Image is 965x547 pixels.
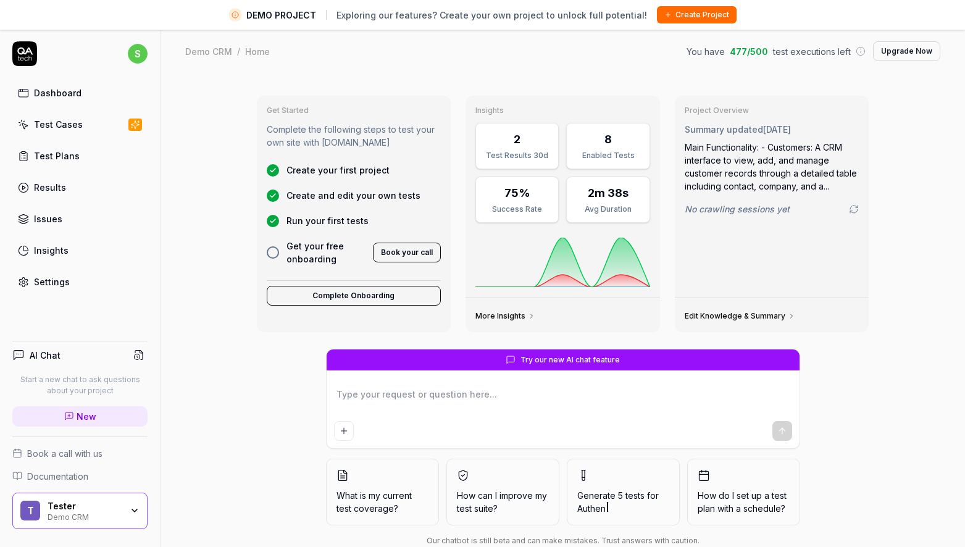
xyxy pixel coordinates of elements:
span: Book a call with us [27,447,102,460]
h3: Project Overview [685,106,859,115]
span: Get your free onboarding [286,240,366,265]
div: Issues [34,212,62,225]
button: What is my current test coverage? [326,459,439,525]
a: Issues [12,207,148,231]
span: s [128,44,148,64]
div: Insights [34,244,69,257]
span: Generate 5 tests for [577,489,669,515]
span: Summary updated [685,124,763,135]
span: test executions left [773,45,851,58]
p: Complete the following steps to test your own site with [DOMAIN_NAME] [267,123,441,149]
div: Our chatbot is still beta and can make mistakes. Trust answers with caution. [326,535,800,546]
a: Test Cases [12,112,148,136]
div: Demo CRM [48,511,122,521]
div: Test Results 30d [483,150,551,161]
div: 75% [504,185,530,201]
span: How do I set up a test plan with a schedule? [698,489,790,515]
button: Complete Onboarding [267,286,441,306]
div: Test Cases [34,118,83,131]
span: How can I improve my test suite? [457,489,549,515]
a: Documentation [12,470,148,483]
span: You have [687,45,725,58]
div: / [237,45,240,57]
a: Edit Knowledge & Summary [685,311,795,321]
a: Book a call with us [12,447,148,460]
h3: Insights [475,106,650,115]
div: Enabled Tests [574,150,641,161]
span: New [77,410,96,423]
div: Dashboard [34,86,81,99]
button: Book your call [373,243,441,262]
span: Create and edit your own tests [286,189,420,202]
button: s [128,41,148,66]
a: New [12,406,148,427]
span: Run your first tests [286,214,369,227]
span: Try our new AI chat feature [520,354,620,365]
div: 2 [514,131,520,148]
button: Add attachment [334,421,354,441]
div: 8 [604,131,612,148]
a: Settings [12,270,148,294]
div: Settings [34,275,70,288]
button: TTesterDemo CRM [12,493,148,530]
div: Test Plans [34,149,80,162]
a: Go to crawling settings [849,204,859,214]
span: DEMO PROJECT [246,9,316,22]
div: Main Functionality: - Customers: A CRM interface to view, add, and manage customer records throug... [685,141,859,193]
div: 2m 38s [588,185,629,201]
time: [DATE] [763,124,791,135]
a: Results [12,175,148,199]
span: What is my current test coverage? [336,489,428,515]
div: Home [245,45,270,57]
a: Insights [12,238,148,262]
h4: AI Chat [30,349,61,362]
span: Create your first project [286,164,390,177]
p: Start a new chat to ask questions about your project [12,374,148,396]
span: Authen [577,503,606,514]
div: Tester [48,501,122,512]
button: Upgrade Now [873,41,940,61]
div: Results [34,181,66,194]
h3: Get Started [267,106,441,115]
span: T [20,501,40,520]
button: How can I improve my test suite? [446,459,559,525]
span: 477 / 500 [730,45,768,58]
button: Generate 5 tests forAuthen [567,459,680,525]
a: More Insights [475,311,535,321]
div: Avg Duration [574,204,641,215]
span: Exploring our features? Create your own project to unlock full potential! [336,9,647,22]
span: Documentation [27,470,88,483]
a: Dashboard [12,81,148,105]
a: Test Plans [12,144,148,168]
a: Book your call [373,245,441,257]
div: Demo CRM [185,45,232,57]
div: Success Rate [483,204,551,215]
button: Create Project [657,6,737,23]
button: How do I set up a test plan with a schedule? [687,459,800,525]
span: No crawling sessions yet [685,203,790,215]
